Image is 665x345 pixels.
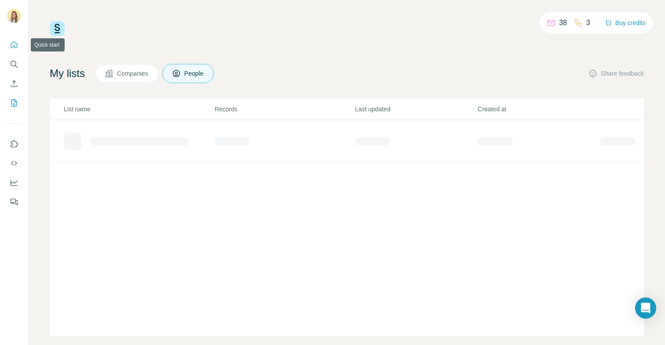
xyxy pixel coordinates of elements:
[559,18,567,28] p: 38
[586,18,590,28] p: 3
[588,69,644,78] button: Share feedback
[355,105,477,114] p: Last updated
[7,37,21,53] button: Quick start
[7,136,21,152] button: Use Surfe on LinkedIn
[605,17,646,29] button: Buy credits
[7,56,21,72] button: Search
[7,9,21,23] img: Avatar
[215,105,354,114] p: Records
[117,69,149,78] span: Companies
[184,69,205,78] span: People
[7,155,21,171] button: Use Surfe API
[635,297,656,319] div: Open Intercom Messenger
[7,76,21,92] button: Enrich CSV
[50,66,85,81] h4: My lists
[478,105,599,114] p: Created at
[7,194,21,210] button: Feedback
[50,21,65,36] img: Surfe Logo
[7,95,21,111] button: My lists
[7,175,21,191] button: Dashboard
[64,105,214,114] p: List name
